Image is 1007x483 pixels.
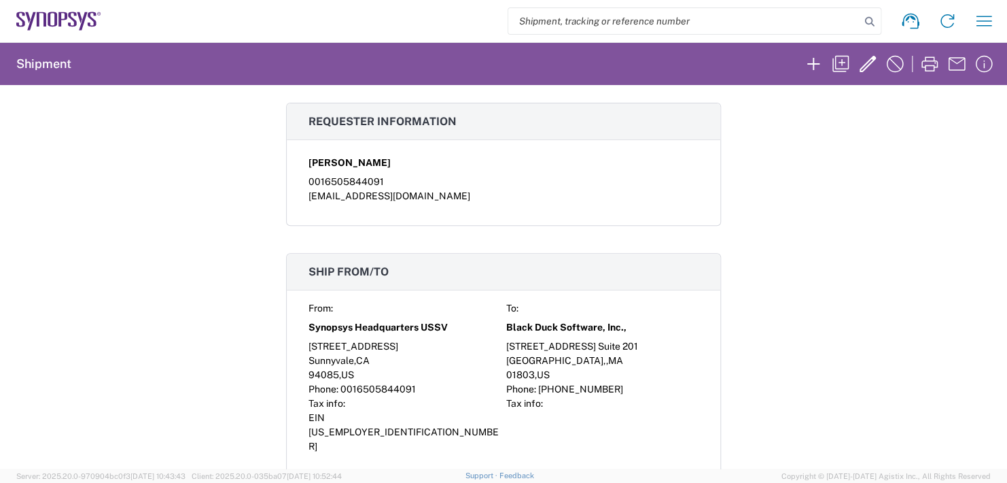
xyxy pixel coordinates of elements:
[508,8,860,34] input: Shipment, tracking or reference number
[339,369,341,380] span: ,
[341,369,354,380] span: US
[506,303,518,314] span: To:
[308,355,354,366] span: Sunnyvale
[340,384,416,395] span: 0016505844091
[308,320,448,335] span: Synopsys Headquarters USSV
[308,156,391,170] span: [PERSON_NAME]
[356,355,370,366] span: CA
[308,115,457,128] span: Requester information
[354,355,356,366] span: ,
[506,384,536,395] span: Phone:
[606,355,608,366] span: ,
[499,471,534,480] a: Feedback
[537,369,550,380] span: US
[781,470,991,482] span: Copyright © [DATE]-[DATE] Agistix Inc., All Rights Reserved
[506,355,606,366] span: [GEOGRAPHIC_DATA],
[506,398,543,409] span: Tax info:
[308,265,389,278] span: Ship from/to
[506,320,626,335] span: Black Duck Software, Inc.,
[308,427,499,452] span: [US_EMPLOYER_IDENTIFICATION_NUMBER]
[192,472,342,480] span: Client: 2025.20.0-035ba07
[308,303,333,314] span: From:
[506,369,535,380] span: 01803
[535,369,537,380] span: ,
[465,471,499,480] a: Support
[308,369,339,380] span: 94085
[308,412,325,423] span: EIN
[308,398,345,409] span: Tax info:
[130,472,185,480] span: [DATE] 10:43:43
[608,355,623,366] span: MA
[538,384,623,395] span: [PHONE_NUMBER]
[506,339,699,354] div: [STREET_ADDRESS] Suite 201
[16,56,71,72] h2: Shipment
[308,339,501,354] div: [STREET_ADDRESS]
[308,189,699,203] div: [EMAIL_ADDRESS][DOMAIN_NAME]
[308,384,338,395] span: Phone:
[287,472,342,480] span: [DATE] 10:52:44
[16,472,185,480] span: Server: 2025.20.0-970904bc0f3
[308,175,699,189] div: 0016505844091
